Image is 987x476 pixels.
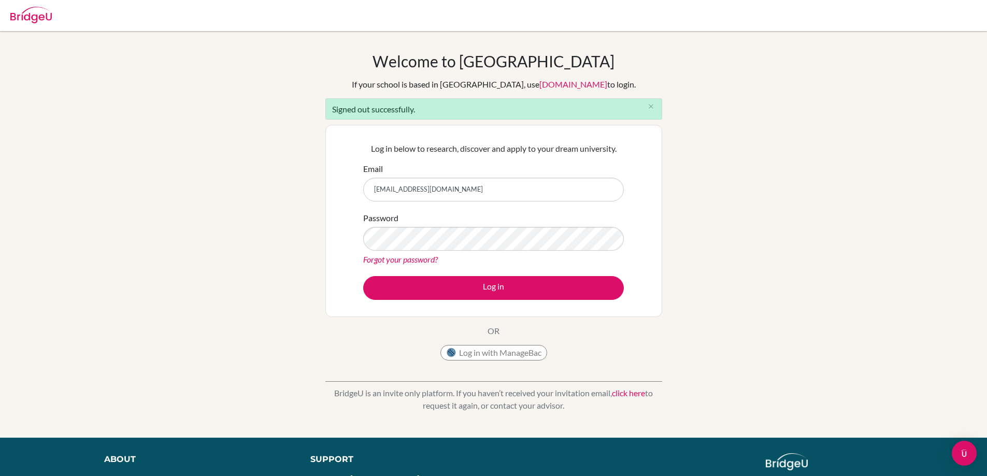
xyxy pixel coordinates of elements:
div: Open Intercom Messenger [952,441,977,466]
label: Password [363,212,398,224]
button: Log in with ManageBac [440,345,547,360]
img: Bridge-U [10,7,52,23]
p: BridgeU is an invite only platform. If you haven’t received your invitation email, to request it ... [325,387,662,412]
p: OR [488,325,499,337]
a: click here [612,388,645,398]
div: If your school is based in [GEOGRAPHIC_DATA], use to login. [352,78,636,91]
a: Forgot your password? [363,254,438,264]
i: close [647,103,655,110]
button: Log in [363,276,624,300]
p: Log in below to research, discover and apply to your dream university. [363,142,624,155]
button: Close [641,99,662,114]
label: Email [363,163,383,175]
img: logo_white@2x-f4f0deed5e89b7ecb1c2cc34c3e3d731f90f0f143d5ea2071677605dd97b5244.png [766,453,808,470]
div: Signed out successfully. [325,98,662,120]
div: Support [310,453,481,466]
a: [DOMAIN_NAME] [539,79,607,89]
h1: Welcome to [GEOGRAPHIC_DATA] [373,52,614,70]
div: About [104,453,287,466]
